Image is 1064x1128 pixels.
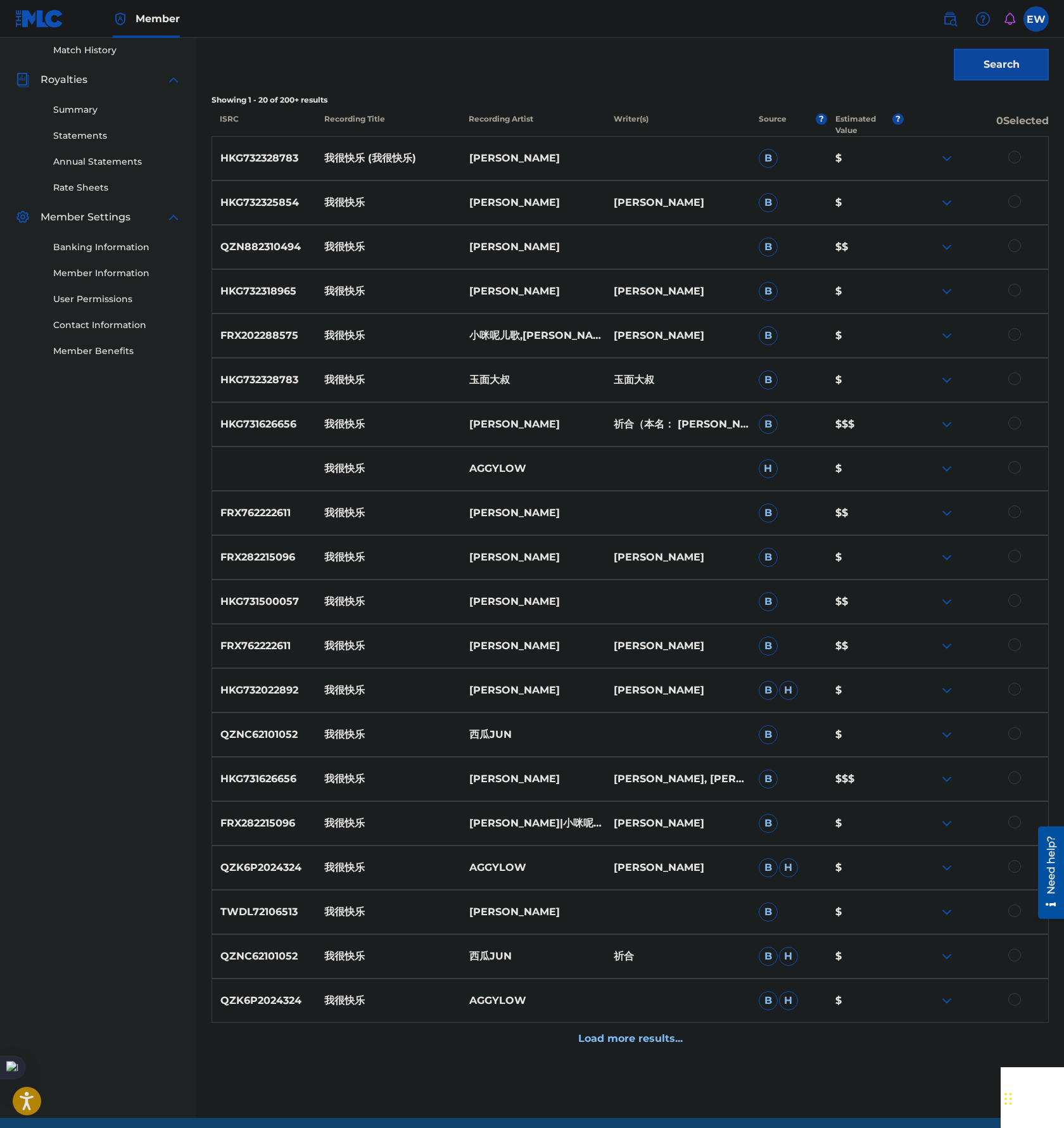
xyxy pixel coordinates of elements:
p: 我很快乐 [316,550,461,565]
p: 祈合（本名： [PERSON_NAME]） [605,417,750,432]
p: FRX282215096 [212,816,316,831]
p: $ [827,284,904,299]
span: ? [892,113,904,125]
span: H [759,459,778,478]
p: Recording Title [315,113,460,136]
img: expand [939,550,954,565]
p: HKG731626656 [212,771,316,787]
span: B [759,725,778,744]
p: AGGYLOW [461,461,606,476]
p: [PERSON_NAME] [605,550,750,565]
p: 我很快乐 [316,771,461,787]
p: $ [827,949,904,964]
p: TWDL72106513 [212,904,316,920]
p: FRX202288575 [212,328,316,343]
p: $$$ [827,771,904,787]
span: B [759,415,778,434]
p: Load more results... [578,1031,683,1046]
span: B [759,371,778,390]
p: [PERSON_NAME] [461,771,606,787]
p: QZN882310494 [212,239,316,255]
img: Member Settings [15,210,30,225]
span: H [779,991,798,1010]
span: B [759,592,778,611]
p: HKG732325854 [212,195,316,210]
img: expand [939,372,954,388]
p: [PERSON_NAME] [605,328,750,343]
span: Member [136,11,180,26]
img: expand [939,239,954,255]
p: $ [827,816,904,831]
p: [PERSON_NAME] [605,284,750,299]
p: 玉面大叔 [605,372,750,388]
span: B [759,947,778,966]
span: B [759,149,778,168]
a: Member Benefits [53,345,181,358]
div: 聊天小组件 [1001,1067,1064,1128]
p: [PERSON_NAME] [461,594,606,609]
a: Match History [53,44,181,57]
img: expand [166,72,181,87]
p: 我很快乐 [316,284,461,299]
a: Rate Sheets [53,181,181,194]
div: Help [970,6,996,32]
a: Public Search [937,6,963,32]
span: B [759,770,778,789]
p: 我很快乐 [316,594,461,609]
img: expand [939,284,954,299]
p: 我很快乐 [316,505,461,521]
span: B [759,326,778,345]
span: B [759,637,778,656]
p: [PERSON_NAME], [PERSON_NAME]合（本名： [PERSON_NAME]） [605,771,750,787]
p: [PERSON_NAME] [461,151,606,166]
p: $$$ [827,417,904,432]
p: AGGYLOW [461,860,606,875]
div: 拖动 [1004,1080,1012,1118]
img: expand [939,151,954,166]
div: Notifications [1003,13,1016,25]
img: MLC Logo [15,10,64,28]
span: Member Settings [41,210,130,225]
p: $ [827,993,904,1008]
span: B [759,858,778,877]
p: $$ [827,505,904,521]
p: Writer(s) [605,113,750,136]
p: Source [759,113,787,136]
p: 我很快乐 [316,195,461,210]
span: Royalties [41,72,87,87]
p: QZK6P2024324 [212,993,316,1008]
p: HKG731626656 [212,417,316,432]
span: B [759,193,778,212]
p: 我很快乐 [316,683,461,698]
p: 0 Selected [904,113,1049,136]
p: 我很快乐 [316,461,461,476]
p: 我很快乐 [316,727,461,742]
p: AGGYLOW [461,993,606,1008]
a: Summary [53,103,181,117]
p: $$ [827,638,904,654]
img: help [975,11,991,27]
p: 西瓜JUN [461,727,606,742]
span: B [759,504,778,523]
p: FRX762222611 [212,505,316,521]
img: expand [939,771,954,787]
p: [PERSON_NAME] [461,904,606,920]
img: expand [939,727,954,742]
img: Top Rightsholder [113,11,128,27]
p: $ [827,550,904,565]
p: Estimated Value [835,113,892,136]
p: HKG732328783 [212,372,316,388]
p: 我很快乐 [316,372,461,388]
span: H [779,681,798,700]
a: Statements [53,129,181,143]
img: expand [939,638,954,654]
p: [PERSON_NAME] [461,417,606,432]
p: FRX282215096 [212,550,316,565]
img: expand [939,816,954,831]
p: Showing 1 - 20 of 200+ results [212,94,1049,106]
div: User Menu [1023,6,1049,32]
iframe: Chat Widget [1001,1067,1064,1128]
img: expand [939,860,954,875]
p: 祈合 [605,949,750,964]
